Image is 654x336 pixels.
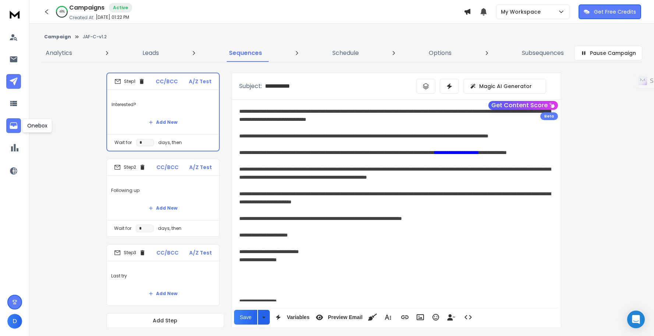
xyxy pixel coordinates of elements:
[285,314,311,321] span: Variables
[271,310,311,325] button: Variables
[59,10,65,14] p: 48 %
[189,78,212,85] p: A/Z Test
[7,314,22,329] button: D
[312,310,364,325] button: Preview Email
[46,49,72,57] p: Analytics
[429,310,443,325] button: Emoticons
[114,249,146,256] div: Step 3
[22,119,52,133] div: Onebox
[479,83,532,90] p: Magic AI Generator
[413,310,427,325] button: Insert Image (⌘P)
[444,310,458,325] button: Insert Unsubscribe Link
[158,225,181,231] p: days, then
[579,4,641,19] button: Get Free Credits
[239,82,262,91] p: Subject:
[156,78,178,85] p: CC/BCC
[109,3,132,13] div: Active
[326,314,364,321] span: Preview Email
[41,44,77,62] a: Analytics
[627,311,645,328] div: Open Intercom Messenger
[106,73,220,151] li: Step1CC/BCCA/Z TestInterested?Add NewWait fordays, then
[594,8,636,15] p: Get Free Credits
[522,49,564,57] p: Subsequences
[488,101,558,110] button: Get Content Score
[365,310,379,325] button: Clean HTML
[114,164,146,171] div: Step 2
[106,244,220,306] li: Step3CC/BCCA/Z TestLast tryAdd New
[44,34,71,40] button: Campaign
[7,7,22,21] img: logo
[574,46,642,60] button: Pause Campaign
[69,3,105,12] h1: Campaigns
[114,225,131,231] p: Wait for
[111,180,215,201] p: Following up
[461,310,475,325] button: Code View
[517,44,568,62] a: Subsequences
[143,201,183,216] button: Add New
[83,34,107,40] p: JAF-C-v1.2
[156,164,178,171] p: CC/BCC
[332,49,359,57] p: Schedule
[114,78,145,85] div: Step 1
[143,115,183,130] button: Add New
[96,14,129,20] p: [DATE] 01:22 PM
[381,310,395,325] button: More Text
[398,310,412,325] button: Insert Link (⌘K)
[424,44,456,62] a: Options
[143,286,183,301] button: Add New
[156,249,178,256] p: CC/BCC
[328,44,363,62] a: Schedule
[112,94,215,115] p: Interested?
[106,313,224,328] button: Add Step
[158,140,182,146] p: days, then
[501,8,544,15] p: My Workspace
[189,249,212,256] p: A/Z Test
[69,15,94,21] p: Created At:
[225,44,266,62] a: Sequences
[106,159,220,237] li: Step2CC/BCCA/Z TestFollowing upAdd NewWait fordays, then
[189,164,212,171] p: A/Z Test
[229,49,262,57] p: Sequences
[463,79,546,94] button: Magic AI Generator
[234,310,258,325] button: Save
[111,266,215,286] p: Last try
[142,49,159,57] p: Leads
[540,112,558,120] div: Beta
[114,140,132,146] p: Wait for
[429,49,452,57] p: Options
[138,44,163,62] a: Leads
